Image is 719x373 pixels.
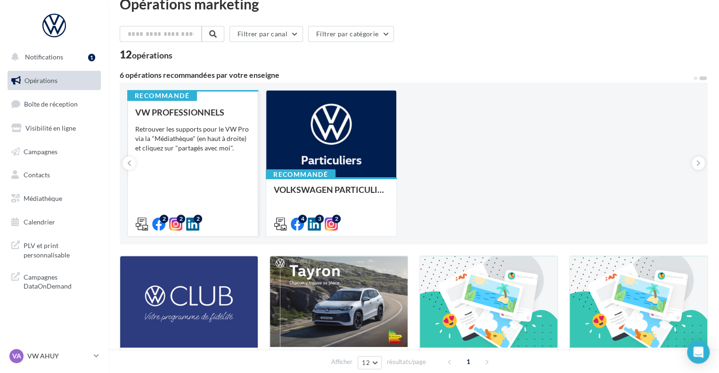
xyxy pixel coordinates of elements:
[160,215,168,223] div: 2
[25,124,76,132] span: Visibilité en ligne
[27,351,90,361] p: VW AHUY
[24,271,97,291] span: Campagnes DataOnDemand
[6,212,103,232] a: Calendrier
[315,215,324,223] div: 3
[6,142,103,162] a: Campagnes
[6,118,103,138] a: Visibilité en ligne
[6,165,103,185] a: Contacts
[120,71,693,79] div: 6 opérations recommandées par votre enseigne
[6,189,103,208] a: Médiathèque
[177,215,185,223] div: 2
[6,94,103,114] a: Boîte de réception
[88,54,95,61] div: 1
[8,347,101,365] a: VA VW AHUY
[266,169,335,180] div: Recommandé
[25,53,63,61] span: Notifications
[308,26,394,42] button: Filtrer par catégorie
[687,341,710,364] div: Open Intercom Messenger
[194,215,202,223] div: 2
[298,215,307,223] div: 4
[132,51,172,59] div: opérations
[362,359,370,366] span: 12
[461,354,476,369] span: 1
[332,215,341,223] div: 2
[24,194,62,202] span: Médiathèque
[6,47,99,67] button: Notifications 1
[6,235,103,263] a: PLV et print personnalisable
[12,351,21,361] span: VA
[24,171,50,179] span: Contacts
[6,71,103,91] a: Opérations
[135,124,250,153] div: Retrouver les supports pour le VW Pro via la "Médiathèque" (en haut à droite) et cliquez sur "par...
[24,218,55,226] span: Calendrier
[25,76,57,84] span: Opérations
[274,185,389,204] div: VOLKSWAGEN PARTICULIER
[387,357,426,366] span: résultats/page
[6,267,103,295] a: Campagnes DataOnDemand
[229,26,303,42] button: Filtrer par canal
[331,357,352,366] span: Afficher
[24,100,78,108] span: Boîte de réception
[24,147,57,155] span: Campagnes
[24,239,97,259] span: PLV et print personnalisable
[127,91,197,101] div: Recommandé
[120,50,172,60] div: 12
[135,108,250,117] div: VW PROFESSIONNELS
[358,356,382,369] button: 12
